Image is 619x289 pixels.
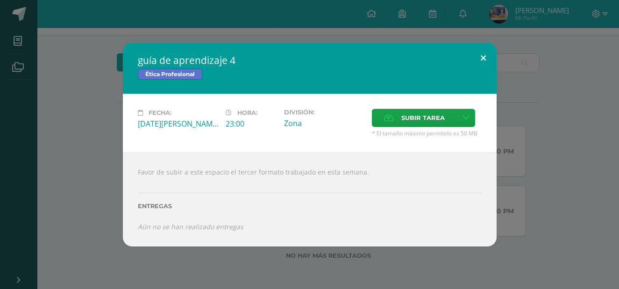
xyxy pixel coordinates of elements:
button: Close (Esc) [470,42,497,74]
label: Entregas [138,203,482,210]
div: 23:00 [226,119,277,129]
span: * El tamaño máximo permitido es 50 MB [372,129,482,137]
div: Favor de subir a este espacio el tercer formato trabajado en esta semana. [123,152,497,247]
span: Ética Profesional [138,69,202,80]
label: División: [284,109,364,116]
span: Hora: [237,109,257,116]
span: Fecha: [149,109,171,116]
span: Subir tarea [401,109,445,127]
i: Aún no se han realizado entregas [138,222,243,231]
div: Zona [284,118,364,128]
div: [DATE][PERSON_NAME] [138,119,218,129]
h2: guía de aprendizaje 4 [138,54,482,67]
